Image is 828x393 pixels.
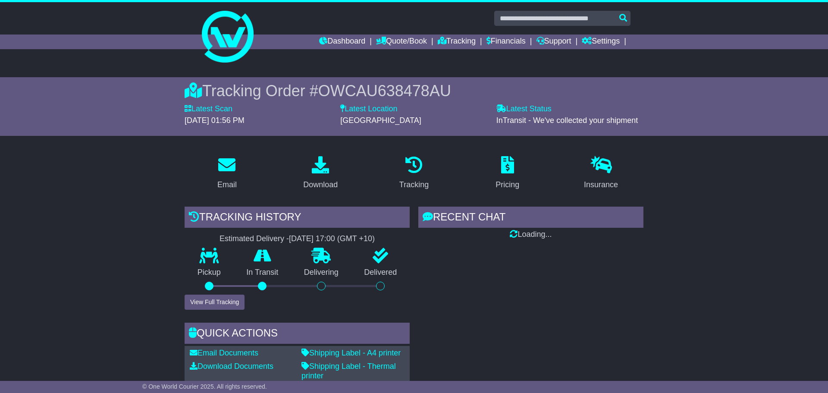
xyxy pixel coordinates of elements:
[536,35,571,49] a: Support
[496,116,638,125] span: InTransit - We've collected your shipment
[190,349,258,357] a: Email Documents
[185,323,410,346] div: Quick Actions
[438,35,476,49] a: Tracking
[298,153,343,194] a: Download
[185,268,234,277] p: Pickup
[496,104,552,114] label: Latest Status
[351,268,410,277] p: Delivered
[142,383,267,390] span: © One World Courier 2025. All rights reserved.
[185,234,410,244] div: Estimated Delivery -
[582,35,620,49] a: Settings
[212,153,242,194] a: Email
[190,362,273,371] a: Download Documents
[185,295,245,310] button: View Full Tracking
[319,35,365,49] a: Dashboard
[399,179,429,191] div: Tracking
[584,179,618,191] div: Insurance
[303,179,338,191] div: Download
[394,153,434,194] a: Tracking
[185,116,245,125] span: [DATE] 01:56 PM
[418,230,643,239] div: Loading...
[578,153,624,194] a: Insurance
[340,104,397,114] label: Latest Location
[418,207,643,230] div: RECENT CHAT
[185,82,643,100] div: Tracking Order #
[340,116,421,125] span: [GEOGRAPHIC_DATA]
[217,179,237,191] div: Email
[289,234,375,244] div: [DATE] 17:00 (GMT +10)
[291,268,351,277] p: Delivering
[301,349,401,357] a: Shipping Label - A4 printer
[496,179,519,191] div: Pricing
[486,35,526,49] a: Financials
[185,104,232,114] label: Latest Scan
[234,268,292,277] p: In Transit
[301,362,396,380] a: Shipping Label - Thermal printer
[490,153,525,194] a: Pricing
[376,35,427,49] a: Quote/Book
[318,82,451,100] span: OWCAU638478AU
[185,207,410,230] div: Tracking history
